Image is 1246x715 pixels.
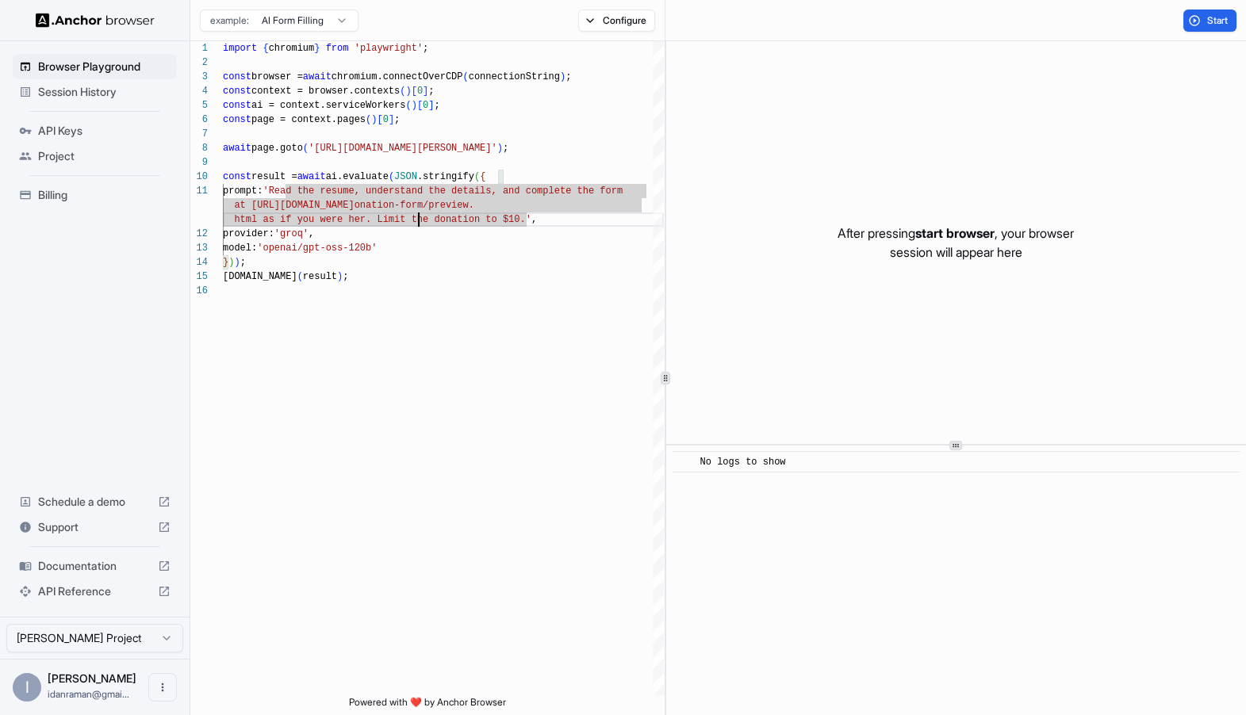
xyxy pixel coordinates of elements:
[223,171,251,182] span: const
[13,182,177,208] div: Billing
[462,71,468,82] span: (
[274,228,309,239] span: 'groq'
[223,243,257,254] span: model:
[417,86,423,97] span: 0
[223,228,274,239] span: provider:
[223,257,228,268] span: }
[223,185,263,197] span: prompt:
[38,519,151,535] span: Support
[428,86,434,97] span: ;
[190,255,208,270] div: 14
[251,71,303,82] span: browser =
[190,241,208,255] div: 13
[497,143,503,154] span: )
[13,553,177,579] div: Documentation
[190,113,208,127] div: 6
[838,224,1074,262] p: After pressing , your browser session will appear here
[405,86,411,97] span: )
[38,148,171,164] span: Project
[480,171,485,182] span: {
[434,100,439,111] span: ;
[38,558,151,574] span: Documentation
[48,688,129,700] span: idanraman@gmail.com
[303,271,337,282] span: result
[405,100,411,111] span: (
[389,171,394,182] span: (
[366,114,371,125] span: (
[223,71,251,82] span: const
[190,70,208,84] div: 3
[251,143,303,154] span: page.goto
[337,271,343,282] span: )
[234,214,519,225] span: html as if you were her. Limit the donation to $10
[417,100,423,111] span: [
[297,271,303,282] span: (
[190,55,208,70] div: 2
[269,43,315,54] span: chromium
[190,270,208,284] div: 15
[400,86,405,97] span: (
[48,671,136,685] span: Idan Raman
[223,143,251,154] span: await
[412,86,417,97] span: [
[389,114,394,125] span: ]
[190,141,208,155] div: 8
[423,43,428,54] span: ;
[38,187,171,203] span: Billing
[548,185,623,197] span: lete the form
[681,454,688,470] span: ​
[251,86,400,97] span: context = browser.contexts
[38,494,151,510] span: Schedule a demo
[190,284,208,298] div: 16
[263,185,548,197] span: 'Read the resume, understand the details, and comp
[234,200,354,211] span: at [URL][DOMAIN_NAME]
[13,118,177,143] div: API Keys
[303,143,309,154] span: (
[377,114,382,125] span: [
[223,86,251,97] span: const
[297,171,326,182] span: await
[343,271,348,282] span: ;
[13,489,177,514] div: Schedule a demo
[303,71,332,82] span: await
[190,227,208,241] div: 12
[240,257,246,268] span: ;
[1207,14,1229,27] span: Start
[474,171,480,182] span: (
[251,100,405,111] span: ai = context.serviceWorkers
[700,457,785,468] span: No logs to show
[223,114,251,125] span: const
[355,200,474,211] span: onation-form/preview.
[469,71,560,82] span: connectionString
[423,86,428,97] span: ]
[428,100,434,111] span: ]
[13,673,41,702] div: I
[13,579,177,604] div: API Reference
[578,10,655,32] button: Configure
[412,100,417,111] span: )
[234,257,240,268] span: )
[394,171,417,182] span: JSON
[1183,10,1236,32] button: Start
[314,43,320,54] span: }
[13,79,177,105] div: Session History
[223,43,257,54] span: import
[565,71,571,82] span: ;
[223,271,297,282] span: [DOMAIN_NAME]
[223,100,251,111] span: const
[309,228,314,239] span: ,
[190,98,208,113] div: 5
[394,114,400,125] span: ;
[190,170,208,184] div: 10
[190,84,208,98] div: 4
[417,171,474,182] span: .stringify
[13,54,177,79] div: Browser Playground
[560,71,565,82] span: )
[190,155,208,170] div: 9
[349,696,506,715] span: Powered with ❤️ by Anchor Browser
[36,13,155,28] img: Anchor Logo
[531,214,537,225] span: ,
[383,114,389,125] span: 0
[148,673,177,702] button: Open menu
[251,114,366,125] span: page = context.pages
